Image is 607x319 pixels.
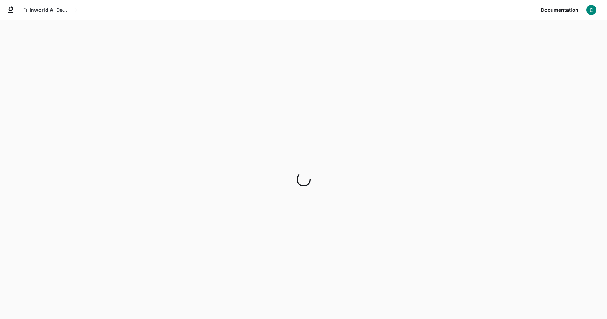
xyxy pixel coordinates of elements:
span: Documentation [541,6,579,15]
p: Inworld AI Demos [30,7,69,13]
a: Documentation [538,3,581,17]
img: User avatar [586,5,596,15]
button: All workspaces [18,3,80,17]
button: User avatar [584,3,598,17]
